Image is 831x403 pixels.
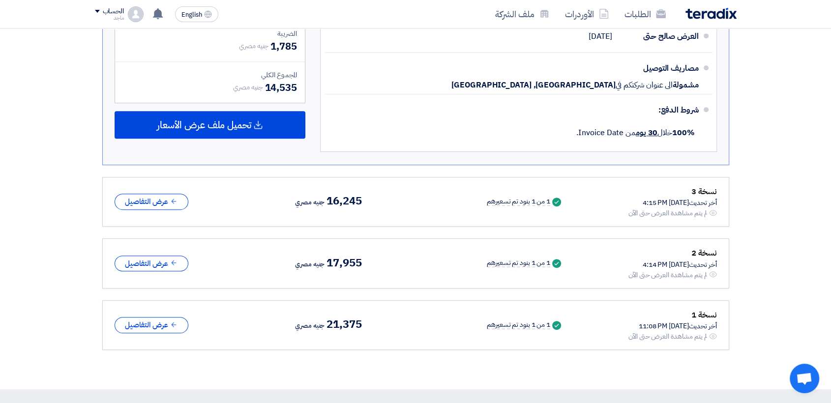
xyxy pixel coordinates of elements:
[239,41,268,51] span: جنيه مصري
[295,197,325,208] span: جنيه مصري
[617,2,674,26] a: الطلبات
[628,309,717,321] div: نسخة 1
[673,80,698,90] span: مشمولة
[557,2,617,26] a: الأوردرات
[620,25,699,48] div: العرض صالح حتى
[628,270,707,280] div: لم يتم مشاهدة العرض حتى الآن
[628,331,707,342] div: لم يتم مشاهدة العرض حتى الآن
[128,6,144,22] img: profile_test.png
[295,320,325,332] span: جنيه مصري
[487,259,550,267] div: 1 من 1 بنود تم تسعيرهم
[685,8,737,19] img: Teradix logo
[115,194,188,210] button: عرض التفاصيل
[628,208,707,218] div: لم يتم مشاهدة العرض حتى الآن
[95,15,124,21] div: ماجد
[115,256,188,272] button: عرض التفاصيل
[175,6,218,22] button: English
[589,31,612,41] span: [DATE]
[628,259,717,270] div: أخر تحديث [DATE] 4:14 PM
[326,318,361,330] span: 21,375
[326,195,361,207] span: 16,245
[181,11,202,18] span: English
[157,120,251,129] span: تحميل ملف عرض الأسعار
[628,185,717,198] div: نسخة 3
[576,127,694,139] span: خلال من Invoice Date.
[115,317,188,333] button: عرض التفاصيل
[487,321,550,329] div: 1 من 1 بنود تم تسعيرهم
[487,198,550,206] div: 1 من 1 بنود تم تسعيرهم
[326,257,361,269] span: 17,955
[123,70,297,80] div: المجموع الكلي
[628,198,717,208] div: أخر تحديث [DATE] 4:15 PM
[628,321,717,331] div: أخر تحديث [DATE] 11:08 PM
[616,80,673,90] span: الى عنوان شركتكم في
[233,82,263,92] span: جنيه مصري
[103,7,124,16] div: الحساب
[790,364,819,393] a: Open chat
[487,2,557,26] a: ملف الشركة
[295,259,325,270] span: جنيه مصري
[340,98,699,122] div: شروط الدفع:
[270,39,297,54] span: 1,785
[265,80,297,95] span: 14,535
[451,80,615,90] span: [GEOGRAPHIC_DATA], [GEOGRAPHIC_DATA]
[672,127,695,139] strong: 100%
[636,127,657,139] u: 30 يوم
[123,29,297,39] div: الضريبة
[620,57,699,80] div: مصاريف التوصيل
[628,247,717,259] div: نسخة 2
